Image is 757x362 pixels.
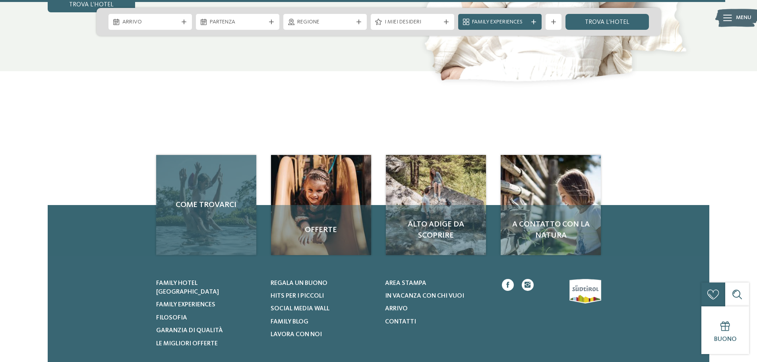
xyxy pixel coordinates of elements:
span: A contatto con la natura [509,219,593,241]
a: Quale family experience volete vivere? Come trovarci [156,155,256,255]
img: Quale family experience volete vivere? [386,155,486,255]
a: Filosofia [156,314,261,322]
span: Regione [297,18,353,26]
span: Hits per i piccoli [271,293,324,299]
span: Offerte [279,225,363,236]
span: Alto Adige da scoprire [394,219,478,241]
a: Lavora con noi [271,330,375,339]
a: Social Media Wall [271,304,375,313]
a: Family hotel [GEOGRAPHIC_DATA] [156,279,261,297]
a: Quale family experience volete vivere? A contatto con la natura [501,155,601,255]
span: Family hotel [GEOGRAPHIC_DATA] [156,280,219,295]
span: Family Blog [271,319,308,325]
a: Garanzia di qualità [156,326,261,335]
a: Family Blog [271,317,375,326]
a: Le migliori offerte [156,339,261,348]
span: Come trovarci [164,199,248,211]
span: Contatti [385,319,416,325]
span: Partenza [210,18,265,26]
a: Contatti [385,317,490,326]
span: Family Experiences [472,18,528,26]
span: Le migliori offerte [156,341,218,347]
a: Regala un buono [271,279,375,288]
img: Quale family experience volete vivere? [271,155,371,255]
span: Arrivo [385,306,408,312]
img: Quale family experience volete vivere? [501,155,601,255]
span: Buono [714,336,737,343]
a: In vacanza con chi vuoi [385,292,490,300]
span: Filosofia [156,315,187,321]
a: Area stampa [385,279,490,288]
span: In vacanza con chi vuoi [385,293,464,299]
a: Hits per i piccoli [271,292,375,300]
span: Lavora con noi [271,331,322,338]
a: Buono [701,306,749,354]
span: Area stampa [385,280,426,287]
span: Arrivo [122,18,178,26]
a: Quale family experience volete vivere? Offerte [271,155,371,255]
a: Quale family experience volete vivere? Alto Adige da scoprire [386,155,486,255]
a: trova l’hotel [565,14,649,30]
span: Regala un buono [271,280,327,287]
a: Family experiences [156,300,261,309]
span: Family experiences [156,302,215,308]
span: Social Media Wall [271,306,329,312]
span: I miei desideri [385,18,440,26]
span: Garanzia di qualità [156,327,223,334]
a: Arrivo [385,304,490,313]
